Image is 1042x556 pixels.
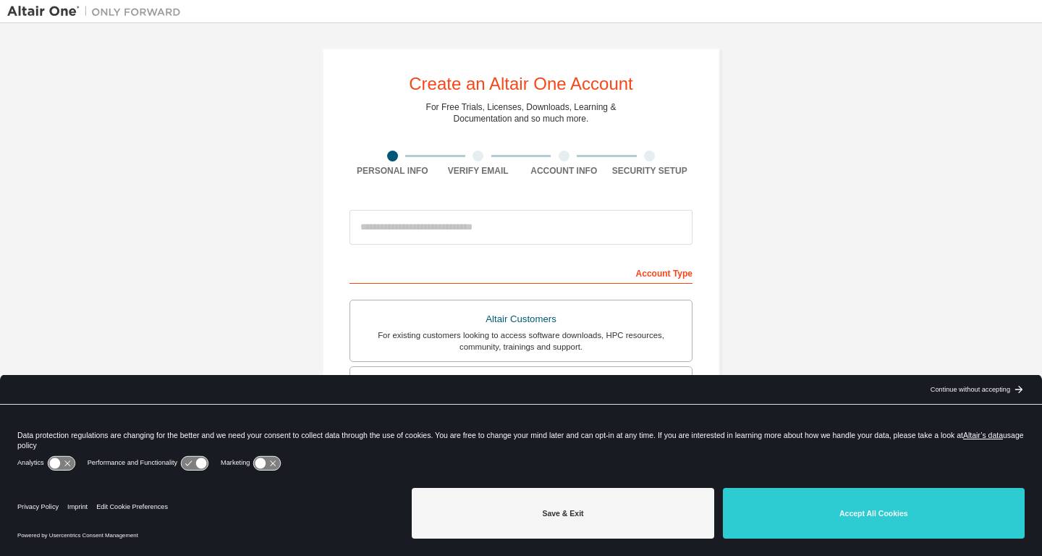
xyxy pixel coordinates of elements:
div: For Free Trials, Licenses, Downloads, Learning & Documentation and so much more. [426,101,617,125]
div: Security Setup [607,165,693,177]
div: Altair Customers [359,309,683,329]
div: Personal Info [350,165,436,177]
div: Verify Email [436,165,522,177]
img: Altair One [7,4,188,19]
div: For existing customers looking to access software downloads, HPC resources, community, trainings ... [359,329,683,353]
div: Account Type [350,261,692,284]
div: Account Info [521,165,607,177]
div: Create an Altair One Account [409,75,633,93]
